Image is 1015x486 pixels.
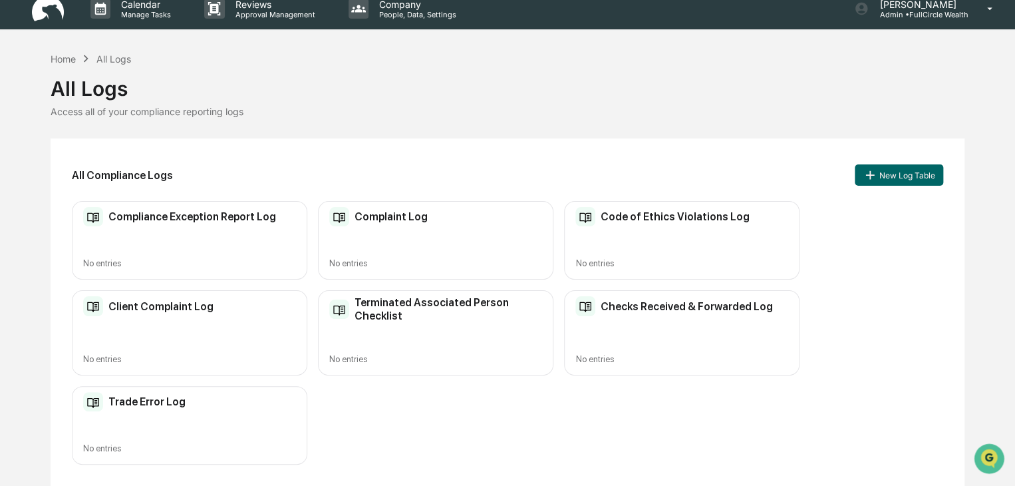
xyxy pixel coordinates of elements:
h2: Client Complaint Log [108,300,214,313]
h2: Trade Error Log [108,395,186,408]
img: 1746055101610-c473b297-6a78-478c-a979-82029cc54cd1 [13,102,37,126]
h2: Checks Received & Forwarded Log [601,300,773,313]
div: No entries [83,443,296,453]
div: No entries [83,354,296,364]
img: Compliance Log Table Icon [329,300,349,320]
img: Compliance Log Table Icon [329,207,349,227]
div: No entries [575,354,788,364]
p: Admin • FullCircle Wealth [869,10,968,19]
span: Data Lookup [27,193,84,206]
div: Home [51,53,76,65]
img: Compliance Log Table Icon [83,392,103,412]
div: 🔎 [13,194,24,205]
a: 🖐️Preclearance [8,162,91,186]
button: Start new chat [226,106,242,122]
div: 🗄️ [96,169,107,180]
h2: Complaint Log [355,210,428,223]
span: Pylon [132,226,161,236]
div: Access all of your compliance reporting logs [51,106,964,117]
p: Manage Tasks [110,10,178,19]
div: We're available if you need us! [45,115,168,126]
h2: Terminated Associated Person Checklist [355,296,542,322]
span: Preclearance [27,168,86,181]
img: Compliance Log Table Icon [83,207,103,227]
h2: Compliance Exception Report Log [108,210,276,223]
div: No entries [575,258,788,268]
div: 🖐️ [13,169,24,180]
p: People, Data, Settings [368,10,463,19]
div: All Logs [96,53,131,65]
iframe: Open customer support [972,442,1008,478]
a: 🗄️Attestations [91,162,170,186]
p: How can we help? [13,28,242,49]
h2: Code of Ethics Violations Log [601,210,750,223]
input: Clear [35,61,219,75]
div: All Logs [51,66,964,101]
a: 🔎Data Lookup [8,188,89,212]
span: Attestations [110,168,165,181]
div: No entries [329,354,542,364]
div: Start new chat [45,102,218,115]
div: No entries [329,258,542,268]
img: Compliance Log Table Icon [83,296,103,316]
div: No entries [83,258,296,268]
img: Compliance Log Table Icon [575,296,595,316]
p: Approval Management [225,10,322,19]
img: Compliance Log Table Icon [575,207,595,227]
a: Powered byPylon [94,225,161,236]
button: New Log Table [855,164,942,186]
h2: All Compliance Logs [72,169,173,182]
